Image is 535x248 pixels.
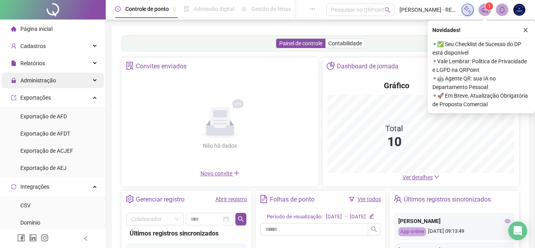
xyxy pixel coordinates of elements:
[350,213,366,221] div: [DATE]
[279,40,322,46] span: Painel de controle
[136,60,186,73] div: Convites enviados
[508,221,527,240] div: Open Intercom Messenger
[394,195,402,203] span: team
[523,27,528,33] span: close
[384,80,409,91] h4: Gráfico
[326,213,342,221] div: [DATE]
[29,234,37,242] span: linkedin
[260,195,268,203] span: file-text
[241,6,247,12] span: sun
[434,174,439,180] span: down
[463,5,472,14] img: sparkle-icon.fc2bf0ac1784a2077858766a79e2daf3.svg
[485,2,493,10] sup: 1
[11,78,16,83] span: lock
[403,174,439,180] a: Ver detalhes down
[194,6,234,12] span: Admissão digital
[481,6,488,13] span: notification
[432,74,530,91] span: ⚬ 🤖 Agente QR: sua IA no Departamento Pessoal
[337,60,398,73] div: Dashboard de jornada
[20,130,70,137] span: Exportação de AFDT
[358,196,381,202] a: Ver todos
[215,196,247,202] a: Abrir registro
[398,227,510,236] div: [DATE] 09:13:49
[20,77,56,84] span: Administração
[233,170,240,176] span: plus
[499,6,506,13] span: bell
[20,148,73,154] span: Exportação de ACJEF
[398,227,426,236] div: App online
[115,6,121,12] span: clock-circle
[11,26,16,32] span: home
[201,170,240,177] span: Novo convite
[136,193,184,206] div: Gerenciar registro
[41,234,49,242] span: instagram
[310,6,315,12] span: ellipsis
[20,95,51,101] span: Exportações
[270,193,314,206] div: Folhas de ponto
[488,4,491,9] span: 1
[20,202,31,209] span: CSV
[17,234,25,242] span: facebook
[251,6,291,12] span: Gestão de férias
[432,91,530,109] span: ⚬ 🚀 Em Breve, Atualização Obrigatória de Proposta Comercial
[385,7,390,13] span: search
[432,40,530,57] span: ⚬ ✅ Seu Checklist de Sucesso do DP está disponível
[130,228,243,238] div: Últimos registros sincronizados
[432,57,530,74] span: ⚬ Vale Lembrar: Política de Privacidade e LGPD na QRPoint
[349,196,354,202] span: filter
[20,165,67,171] span: Exportação de AEJ
[125,6,169,12] span: Controle de ponto
[505,218,510,224] span: eye
[327,62,335,70] span: pie-chart
[11,61,16,66] span: file
[267,213,323,221] div: Período de visualização:
[126,62,134,70] span: solution
[398,217,510,225] div: [PERSON_NAME]
[172,7,177,12] span: pushpin
[20,60,45,66] span: Relatórios
[238,216,244,222] span: search
[184,6,189,12] span: file-done
[20,113,67,120] span: Exportação de AFD
[184,141,256,150] div: Não há dados
[404,193,491,206] div: Últimos registros sincronizados
[11,184,16,189] span: sync
[399,5,457,14] span: [PERSON_NAME] - REFRIGERAÇÃO NACIONAL
[20,43,46,49] span: Cadastros
[369,214,374,219] span: edit
[371,226,377,232] span: search
[126,195,134,203] span: setting
[328,40,362,46] span: Contabilidade
[20,26,52,32] span: Página inicial
[20,184,49,190] span: Integrações
[345,213,347,221] div: -
[83,236,89,241] span: left
[403,174,433,180] span: Ver detalhes
[11,43,16,49] span: user-add
[11,95,16,100] span: export
[20,219,40,226] span: Domínio
[432,26,461,34] span: Novidades !
[513,4,525,16] img: 27090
